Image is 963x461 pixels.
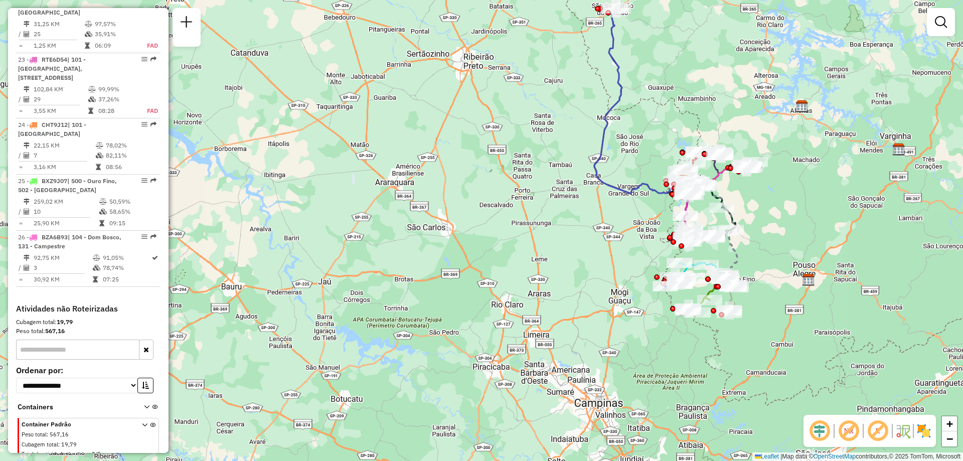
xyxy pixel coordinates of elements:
[33,218,99,228] td: 25,90 KM
[18,121,86,137] span: | 101 - [GEOGRAPHIC_DATA]
[946,432,953,445] span: −
[45,327,65,335] strong: 567,16
[89,450,90,457] span: :
[24,86,30,92] i: Distância Total
[33,162,95,172] td: 3,16 KM
[24,199,30,205] i: Distância Total
[16,318,160,327] div: Cubagem total:
[93,276,98,282] i: Tempo total em rota
[61,441,77,448] span: 19,79
[24,31,30,37] i: Total de Atividades
[94,41,136,51] td: 06:09
[92,450,101,457] span: 2/2
[18,29,23,39] td: /
[18,177,117,194] span: 25 -
[33,19,84,29] td: 31,25 KM
[33,197,99,207] td: 259,02 KM
[837,419,861,443] span: Exibir NR
[18,121,86,137] span: 24 -
[16,364,160,376] label: Ordenar por:
[42,177,67,185] span: BXZ9J07
[98,106,137,116] td: 08:28
[33,150,95,161] td: 7
[109,207,156,217] td: 58,65%
[98,84,137,94] td: 99,99%
[942,416,957,431] a: Zoom in
[33,207,99,217] td: 10
[96,164,101,170] i: Tempo total em rota
[150,178,156,184] em: Rota exportada
[99,220,104,226] i: Tempo total em rota
[808,419,832,443] span: Ocultar deslocamento
[93,255,100,261] i: % de utilização do peso
[33,253,92,263] td: 92,75 KM
[102,274,151,284] td: 07:25
[99,209,107,215] i: % de utilização da cubagem
[85,21,92,27] i: % de utilização do peso
[150,121,156,127] em: Rota exportada
[24,209,30,215] i: Total de Atividades
[18,41,23,51] td: =
[141,56,147,62] em: Opções
[42,56,67,63] span: RTE6D54
[88,86,96,92] i: % de utilização do peso
[33,29,84,39] td: 25
[105,140,156,150] td: 78,02%
[57,318,73,326] strong: 19,79
[22,420,130,429] span: Container Padrão
[18,56,86,81] span: | 101 - [GEOGRAPHIC_DATA], [STREET_ADDRESS]
[931,12,951,32] a: Exibir filtros
[33,263,92,273] td: 3
[24,96,30,102] i: Total de Atividades
[795,100,809,113] img: CDD Alfenas
[18,263,23,273] td: /
[18,207,23,217] td: /
[24,142,30,148] i: Distância Total
[946,417,953,430] span: +
[150,234,156,240] em: Rota exportada
[94,29,136,39] td: 35,91%
[892,143,905,156] img: CDD Varginha
[42,121,68,128] span: CHT9J12
[85,31,92,37] i: % de utilização da cubagem
[137,106,158,116] td: FAD
[16,327,160,336] div: Peso total:
[50,431,69,438] span: 567,16
[33,84,88,94] td: 102,84 KM
[33,94,88,104] td: 29
[755,453,779,460] a: Leaflet
[18,233,121,250] span: | 104 - Dom Bosco, 131 - Campestre
[24,152,30,159] i: Total de Atividades
[18,94,23,104] td: /
[58,441,60,448] span: :
[18,150,23,161] td: /
[88,96,96,102] i: % de utilização da cubagem
[18,162,23,172] td: =
[18,218,23,228] td: =
[152,255,158,261] i: Rota otimizada
[47,431,48,438] span: :
[33,274,92,284] td: 30,92 KM
[33,140,95,150] td: 22,15 KM
[99,199,107,205] i: % de utilização do peso
[85,43,90,49] i: Tempo total em rota
[18,56,86,81] span: 23 -
[24,255,30,261] i: Distância Total
[16,304,160,314] h4: Atividades não Roteirizadas
[18,274,23,284] td: =
[18,106,23,116] td: =
[18,177,117,194] span: | 500 - Ouro Fino, 502 - [GEOGRAPHIC_DATA]
[137,378,153,393] button: Ordem crescente
[22,450,89,457] span: Total de atividades/pedidos
[916,423,932,439] img: Exibir/Ocultar setores
[895,423,911,439] img: Fluxo de ruas
[105,162,156,172] td: 08:56
[141,178,147,184] em: Opções
[109,218,156,228] td: 09:15
[22,441,58,448] span: Cubagem total
[105,150,156,161] td: 82,11%
[866,419,890,443] span: Exibir rótulo
[109,197,156,207] td: 50,59%
[150,56,156,62] em: Rota exportada
[94,19,136,29] td: 97,57%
